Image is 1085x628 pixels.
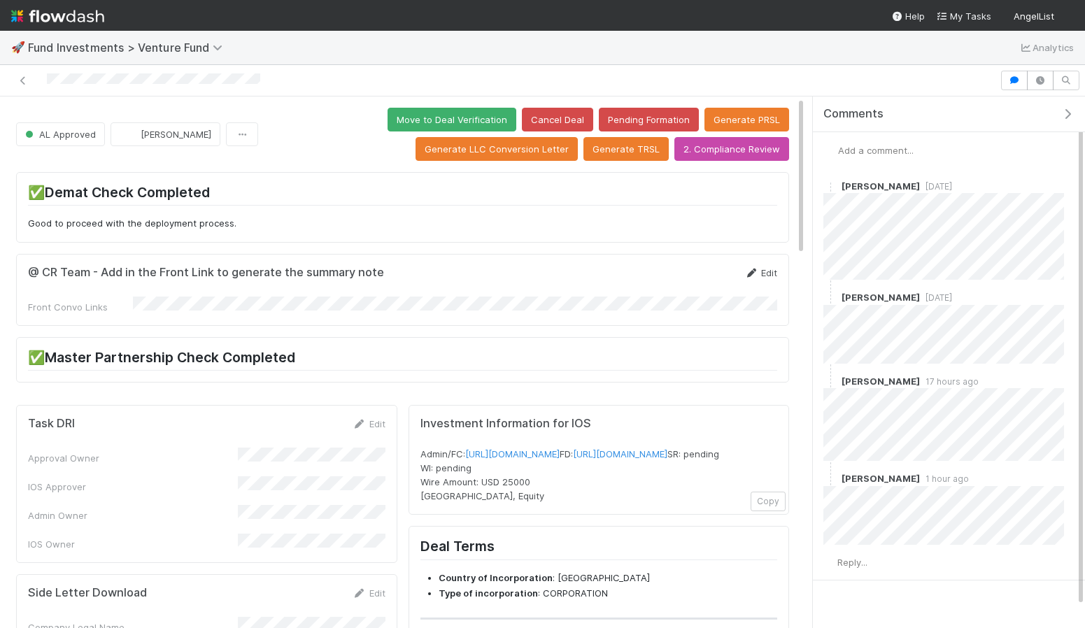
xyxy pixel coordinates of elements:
[28,217,777,231] p: Good to proceed with the deployment process.
[842,292,920,303] span: [PERSON_NAME]
[1014,10,1054,22] span: AngelList
[842,180,920,192] span: [PERSON_NAME]
[420,448,719,501] span: Admin/FC: FD: SR: pending WI: pending Wire Amount: USD 25000 [GEOGRAPHIC_DATA], Equity
[353,587,385,599] a: Edit
[674,137,789,161] button: 2. Compliance Review
[920,181,952,192] span: [DATE]
[920,473,969,484] span: 1 hour ago
[1060,10,1074,24] img: avatar_6daca87a-2c2e-4848-8ddb-62067031c24f.png
[22,129,96,140] span: AL Approved
[823,107,884,121] span: Comments
[122,127,136,141] img: avatar_f2899df2-d2b9-483b-a052-ca3b1db2e5e2.png
[28,266,384,280] h5: @ CR Team - Add in the Front Link to generate the summary note
[28,417,75,431] h5: Task DRI
[28,451,238,465] div: Approval Owner
[439,572,553,583] strong: Country of Incorporation
[599,108,699,131] button: Pending Formation
[1019,39,1074,56] a: Analytics
[920,376,979,387] span: 17 hours ago
[744,267,777,278] a: Edit
[936,10,991,22] span: My Tasks
[353,418,385,429] a: Edit
[704,108,789,131] button: Generate PRSL
[823,179,837,193] img: avatar_6daca87a-2c2e-4848-8ddb-62067031c24f.png
[28,184,777,206] h2: ✅Demat Check Completed
[28,480,238,494] div: IOS Approver
[11,4,104,28] img: logo-inverted-e16ddd16eac7371096b0.svg
[111,122,220,146] button: [PERSON_NAME]
[28,41,229,55] span: Fund Investments > Venture Fund
[420,417,778,431] h5: Investment Information for IOS
[583,137,669,161] button: Generate TRSL
[465,448,560,459] a: [URL][DOMAIN_NAME]
[823,555,837,569] img: avatar_6daca87a-2c2e-4848-8ddb-62067031c24f.png
[439,587,538,599] strong: Type of incorporation
[823,291,837,305] img: avatar_55b415e2-df6a-4422-95b4-4512075a58f2.png
[522,108,593,131] button: Cancel Deal
[842,473,920,484] span: [PERSON_NAME]
[28,508,238,522] div: Admin Owner
[838,145,914,156] span: Add a comment...
[16,122,105,146] button: AL Approved
[936,9,991,23] a: My Tasks
[416,137,578,161] button: Generate LLC Conversion Letter
[891,9,925,23] div: Help
[388,108,516,131] button: Move to Deal Verification
[823,374,837,388] img: avatar_6daca87a-2c2e-4848-8ddb-62067031c24f.png
[420,538,778,559] h2: Deal Terms
[28,537,238,551] div: IOS Owner
[439,587,778,601] li: : CORPORATION
[28,300,133,314] div: Front Convo Links
[439,571,778,585] li: : [GEOGRAPHIC_DATA]
[573,448,667,459] a: [URL][DOMAIN_NAME]
[920,292,952,303] span: [DATE]
[28,349,777,371] h2: ✅Master Partnership Check Completed
[11,41,25,53] span: 🚀
[842,376,920,387] span: [PERSON_NAME]
[837,557,867,568] span: Reply...
[824,143,838,157] img: avatar_6daca87a-2c2e-4848-8ddb-62067031c24f.png
[751,492,786,511] button: Copy
[28,586,147,600] h5: Side Letter Download
[823,472,837,486] img: avatar_55b415e2-df6a-4422-95b4-4512075a58f2.png
[141,129,211,140] span: [PERSON_NAME]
